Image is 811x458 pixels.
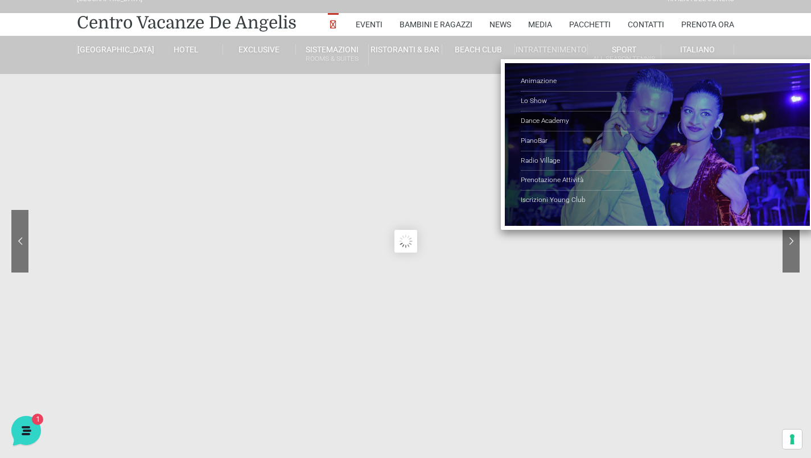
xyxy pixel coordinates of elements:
p: Messaggi [98,369,129,379]
a: Media [528,13,552,36]
a: PianoBar [521,131,635,151]
span: Inizia una conversazione [74,150,168,159]
button: Inizia una conversazione [18,143,209,166]
a: Lo Show [521,92,635,112]
p: 19 min fa [181,109,209,119]
img: light [18,110,41,133]
button: Le tue preferenze relative al consenso per le tecnologie di tracciamento [783,430,802,449]
a: Dance Academy [521,112,635,131]
a: Ristoranti & Bar [369,44,442,55]
a: [DEMOGRAPHIC_DATA] tutto [101,91,209,100]
a: Radio Village [521,151,635,171]
span: Italiano [680,45,715,54]
a: Prenotazione Attività [521,171,635,191]
a: Contatti [628,13,664,36]
a: [GEOGRAPHIC_DATA] [77,44,150,55]
a: Apri Centro Assistenza [121,189,209,198]
p: La nostra missione è rendere la tua esperienza straordinaria! [9,50,191,73]
button: Home [9,353,79,379]
small: Rooms & Suites [296,53,368,64]
small: All Season Tennis [588,53,660,64]
p: Home [34,369,53,379]
a: Prenota Ora [681,13,734,36]
a: Italiano [661,44,734,55]
a: Intrattenimento [515,44,588,55]
span: 1 [114,352,122,360]
p: Aiuto [175,369,192,379]
input: Cerca un articolo... [26,213,186,225]
a: Beach Club [442,44,515,55]
a: Hotel [150,44,223,55]
a: Bambini e Ragazzi [400,13,472,36]
a: Exclusive [223,44,296,55]
p: Ciao! Benvenuto al [GEOGRAPHIC_DATA]! Come posso aiutarti! [48,123,174,134]
button: Aiuto [149,353,219,379]
a: News [489,13,511,36]
a: Pacchetti [569,13,611,36]
span: Trova una risposta [18,189,89,198]
span: [PERSON_NAME] [48,109,174,121]
a: [PERSON_NAME]Ciao! Benvenuto al [GEOGRAPHIC_DATA]! Come posso aiutarti!19 min fa1 [14,105,214,139]
h2: Ciao da De Angelis Resort 👋 [9,9,191,46]
span: Le tue conversazioni [18,91,97,100]
a: SistemazioniRooms & Suites [296,44,369,65]
a: Animazione [521,72,635,92]
span: 1 [198,123,209,134]
button: 1Messaggi [79,353,149,379]
a: SportAll Season Tennis [588,44,661,65]
a: Iscrizioni Young Club [521,191,635,210]
a: Centro Vacanze De Angelis [77,11,297,34]
iframe: Customerly Messenger Launcher [9,414,43,448]
a: Eventi [356,13,382,36]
